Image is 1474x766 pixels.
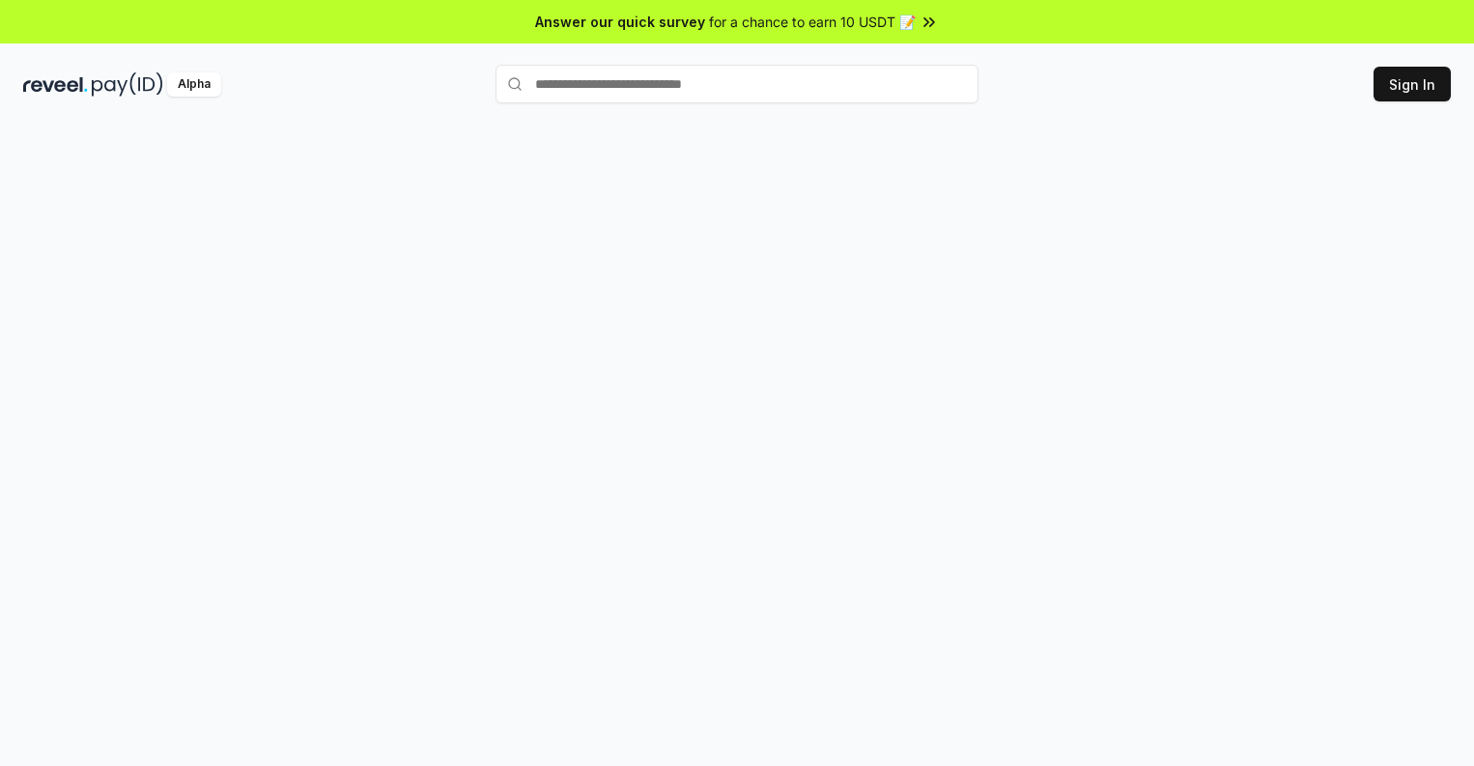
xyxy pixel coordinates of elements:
[709,12,916,32] span: for a chance to earn 10 USDT 📝
[535,12,705,32] span: Answer our quick survey
[92,72,163,97] img: pay_id
[23,72,88,97] img: reveel_dark
[167,72,221,97] div: Alpha
[1374,67,1451,101] button: Sign In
